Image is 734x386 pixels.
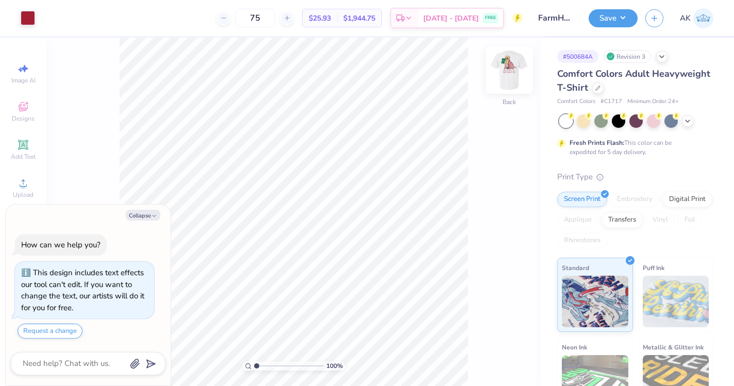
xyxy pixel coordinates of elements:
span: Upload [13,191,34,199]
span: Metallic & Glitter Ink [643,342,704,353]
span: Puff Ink [643,262,664,273]
div: This design includes text effects our tool can't edit. If you want to change the text, our artist... [21,267,144,313]
a: AK [680,8,713,28]
div: Vinyl [646,212,675,228]
div: How can we help you? [21,240,101,250]
span: [DATE] - [DATE] [423,13,479,24]
div: Digital Print [662,192,712,207]
button: Save [589,9,638,27]
button: Request a change [18,324,82,339]
span: Standard [562,262,589,273]
span: FREE [485,14,496,22]
span: Designs [12,114,35,123]
div: Print Type [557,171,713,183]
input: – – [235,9,275,27]
div: Transfers [602,212,643,228]
span: 100 % [326,361,343,371]
div: Screen Print [557,192,607,207]
span: Image AI [11,76,36,85]
div: Foil [678,212,702,228]
img: Annie Kapple [693,8,713,28]
input: Untitled Design [530,8,581,28]
div: Embroidery [610,192,659,207]
span: AK [680,12,691,24]
span: $1,944.75 [343,13,375,24]
img: Back [489,49,530,91]
span: Minimum Order: 24 + [627,97,679,106]
span: Comfort Colors [557,97,595,106]
div: Back [503,97,516,107]
div: # 500684A [557,50,598,63]
div: Revision 3 [604,50,651,63]
img: Standard [562,276,628,327]
button: Collapse [126,210,160,221]
div: This color can be expedited for 5 day delivery. [570,138,696,157]
strong: Fresh Prints Flash: [570,139,624,147]
span: Add Text [11,153,36,161]
span: $25.93 [309,13,331,24]
div: Rhinestones [557,233,607,248]
div: Applique [557,212,598,228]
span: Neon Ink [562,342,587,353]
span: # C1717 [600,97,622,106]
span: Comfort Colors Adult Heavyweight T-Shirt [557,68,710,94]
img: Puff Ink [643,276,709,327]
